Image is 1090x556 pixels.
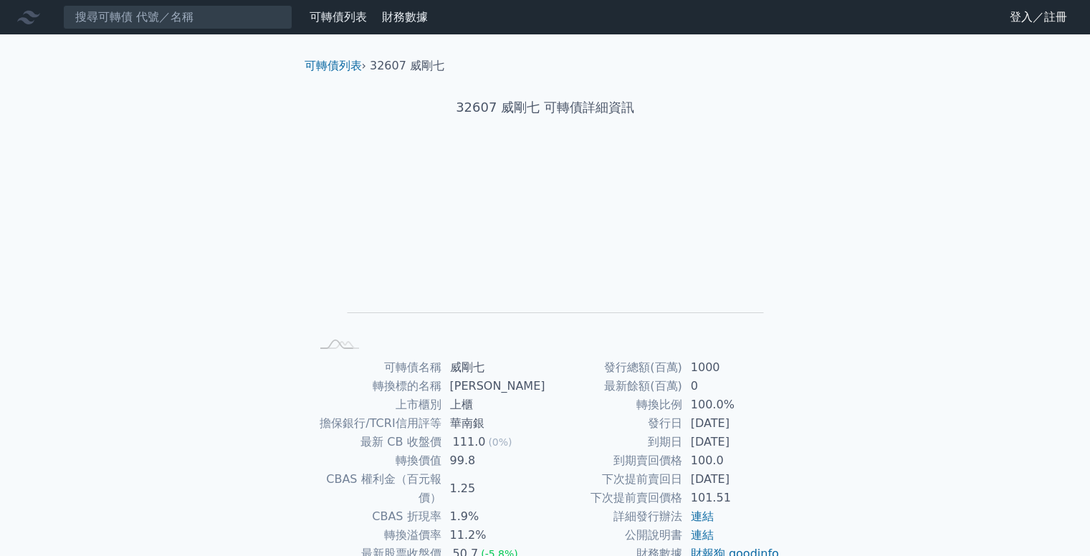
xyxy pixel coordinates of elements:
[310,507,441,526] td: CBAS 折現率
[545,526,682,545] td: 公開說明書
[682,451,780,470] td: 100.0
[682,358,780,377] td: 1000
[488,436,512,448] span: (0%)
[545,433,682,451] td: 到期日
[441,396,545,414] td: 上櫃
[545,414,682,433] td: 發行日
[545,377,682,396] td: 最新餘額(百萬)
[382,10,428,24] a: 財務數據
[310,377,441,396] td: 轉換標的名稱
[293,97,798,118] h1: 32607 威剛七 可轉債詳細資訊
[545,489,682,507] td: 下次提前賣回價格
[441,526,545,545] td: 11.2%
[334,163,764,334] g: Chart
[682,396,780,414] td: 100.0%
[441,377,545,396] td: [PERSON_NAME]
[441,414,545,433] td: 華南銀
[682,489,780,507] td: 101.51
[545,451,682,470] td: 到期賣回價格
[441,451,545,470] td: 99.8
[998,6,1079,29] a: 登入／註冊
[310,396,441,414] td: 上市櫃別
[450,433,489,451] div: 111.0
[682,414,780,433] td: [DATE]
[305,57,366,75] li: ›
[545,358,682,377] td: 發行總額(百萬)
[545,507,682,526] td: 詳細發行辦法
[441,358,545,377] td: 威剛七
[682,470,780,489] td: [DATE]
[310,470,441,507] td: CBAS 權利金（百元報價）
[310,433,441,451] td: 最新 CB 收盤價
[310,358,441,377] td: 可轉債名稱
[63,5,292,29] input: 搜尋可轉債 代號／名稱
[370,57,444,75] li: 32607 威剛七
[310,451,441,470] td: 轉換價值
[441,470,545,507] td: 1.25
[545,396,682,414] td: 轉換比例
[691,528,714,542] a: 連結
[545,470,682,489] td: 下次提前賣回日
[310,526,441,545] td: 轉換溢價率
[691,509,714,523] a: 連結
[305,59,362,72] a: 可轉債列表
[682,377,780,396] td: 0
[441,507,545,526] td: 1.9%
[310,10,367,24] a: 可轉債列表
[310,414,441,433] td: 擔保銀行/TCRI信用評等
[682,433,780,451] td: [DATE]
